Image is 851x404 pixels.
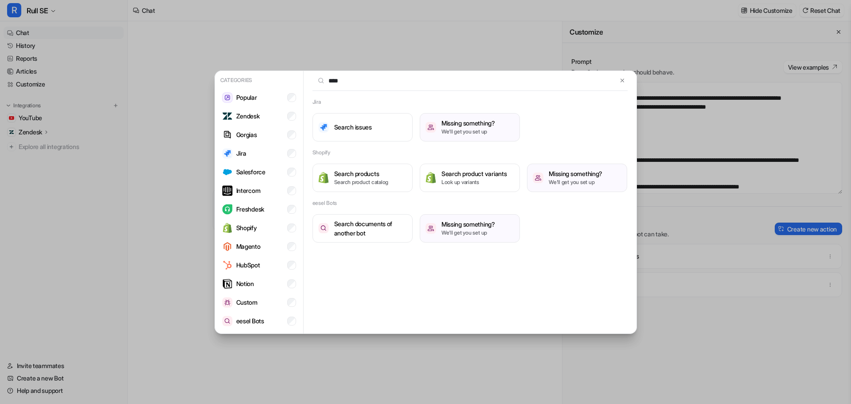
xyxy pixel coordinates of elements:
[441,169,507,178] h3: Search product variants
[441,178,507,186] p: Look up variants
[441,229,495,237] p: We'll get you set up
[441,128,495,136] p: We'll get you set up
[533,173,543,183] img: /missing-something
[425,223,436,234] img: /missing-something
[312,164,413,192] button: Search productsSearch productsSearch product catalog
[420,164,520,192] button: Search product variantsSearch product variantsLook up variants
[312,214,413,243] button: Search documents of another botSearch documents of another bot
[334,178,389,186] p: Search product catalog
[236,167,265,177] p: Salesforce
[236,298,258,307] p: Custom
[420,113,520,141] button: /missing-somethingMissing something?We'll get you set up
[425,172,436,184] img: Search product variants
[318,122,329,133] img: Search issues
[236,111,260,121] p: Zendesk
[312,199,337,207] h2: eesel Bots
[312,98,321,106] h2: Jira
[236,186,261,195] p: Intercom
[527,164,627,192] button: /missing-somethingMissing something?We'll get you set up
[312,149,330,157] h2: Shopify
[318,223,329,233] img: Search documents of another bot
[334,169,389,178] h3: Search products
[219,75,300,86] p: Categories
[318,172,329,184] img: Search products
[425,122,436,133] img: /missing-something
[312,113,413,141] button: Search issuesSearch issues
[549,169,602,178] h3: Missing something?
[236,316,264,326] p: eesel Bots
[236,279,254,288] p: Notion
[236,149,246,158] p: Jira
[236,204,264,214] p: Freshdesk
[236,130,257,139] p: Gorgias
[236,93,257,102] p: Popular
[334,122,372,132] h3: Search issues
[420,214,520,243] button: /missing-somethingMissing something?We'll get you set up
[236,242,261,251] p: Magento
[334,219,407,238] h3: Search documents of another bot
[549,178,602,186] p: We'll get you set up
[441,118,495,128] h3: Missing something?
[236,260,260,270] p: HubSpot
[236,223,257,232] p: Shopify
[441,220,495,229] h3: Missing something?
